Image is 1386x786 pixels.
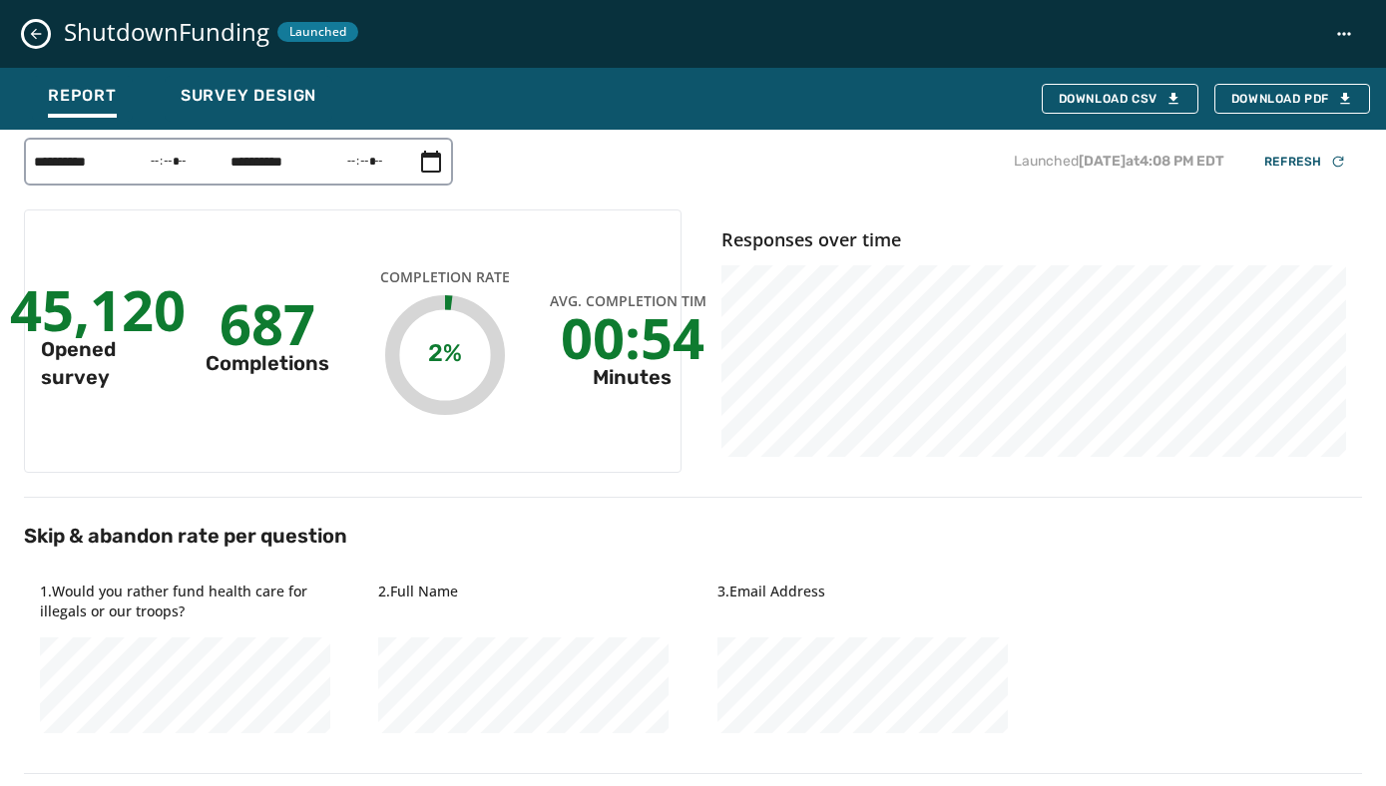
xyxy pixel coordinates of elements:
span: Download PDF [1231,91,1353,107]
div: 687 [220,305,315,341]
span: [DATE] at 4:08 PM EDT [1079,153,1224,170]
span: Report [48,86,117,106]
h2: Skip & abandon rate per question [24,522,1362,550]
button: Report [32,76,133,122]
div: Minutes [593,363,672,391]
body: Rich Text Area [16,16,651,38]
span: Completion Rate [380,267,510,287]
div: Refresh [1264,154,1346,170]
span: Avg. Completion Time [550,291,714,311]
span: Survey Design [181,86,316,106]
div: Download CSV [1059,91,1181,107]
p: Launched [1014,152,1224,172]
div: 45,120 [10,291,186,327]
h4: Responses over time [721,225,1347,253]
h4: 3 . Email Address [717,582,1008,621]
button: Download CSV [1042,84,1198,114]
h4: 2 . Full Name [378,582,669,621]
div: 00:54 [561,319,704,355]
span: ShutdownFunding [64,16,269,48]
div: Opened survey [41,335,155,391]
span: Launched [289,24,346,40]
button: Refresh [1248,148,1362,176]
button: ShutdownFunding action menu [1326,16,1362,52]
button: Survey Design [165,76,332,122]
div: Completions [206,349,329,377]
text: 2% [428,339,462,367]
button: Download PDF [1214,84,1370,114]
h4: 1 . Would you rather fund health care for illegals or our troops? [40,582,330,621]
